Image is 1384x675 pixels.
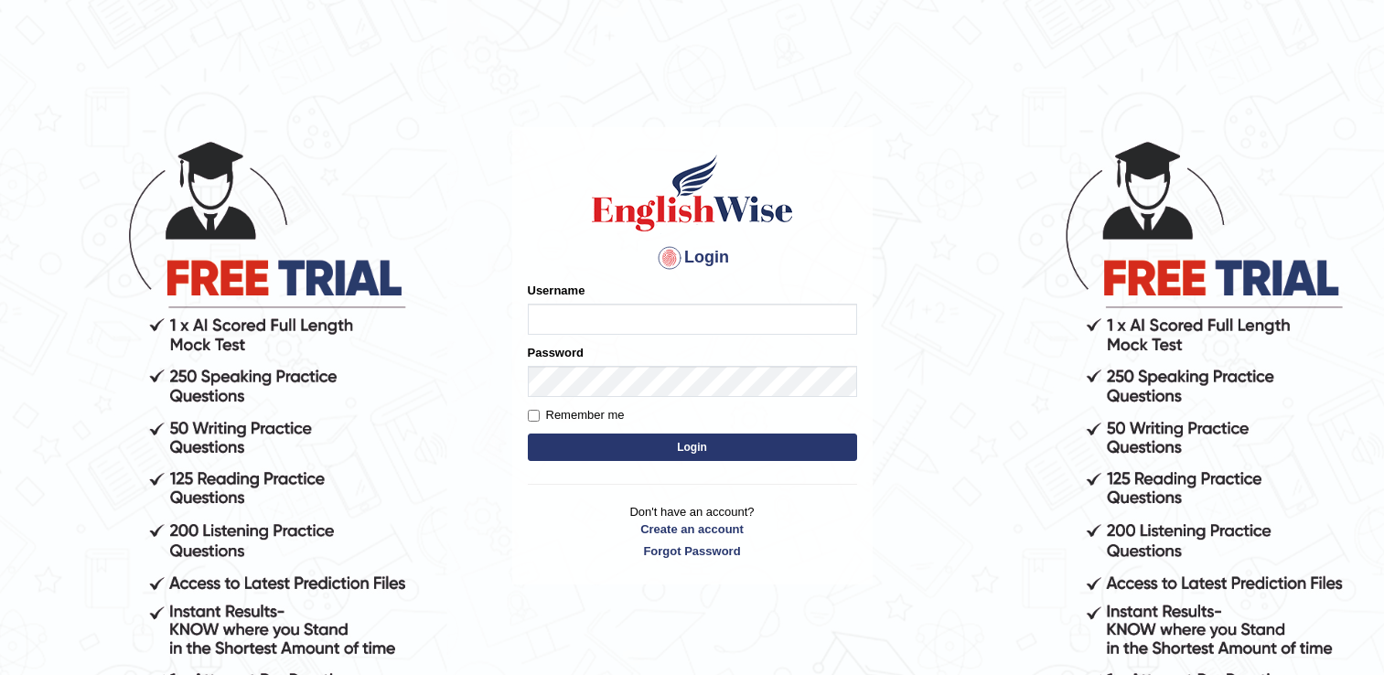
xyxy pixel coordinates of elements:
a: Forgot Password [528,542,857,560]
input: Remember me [528,410,540,422]
img: Logo of English Wise sign in for intelligent practice with AI [588,152,797,234]
button: Login [528,434,857,461]
a: Create an account [528,520,857,538]
label: Username [528,282,585,299]
p: Don't have an account? [528,503,857,560]
label: Password [528,344,584,361]
h4: Login [528,243,857,273]
label: Remember me [528,406,625,424]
